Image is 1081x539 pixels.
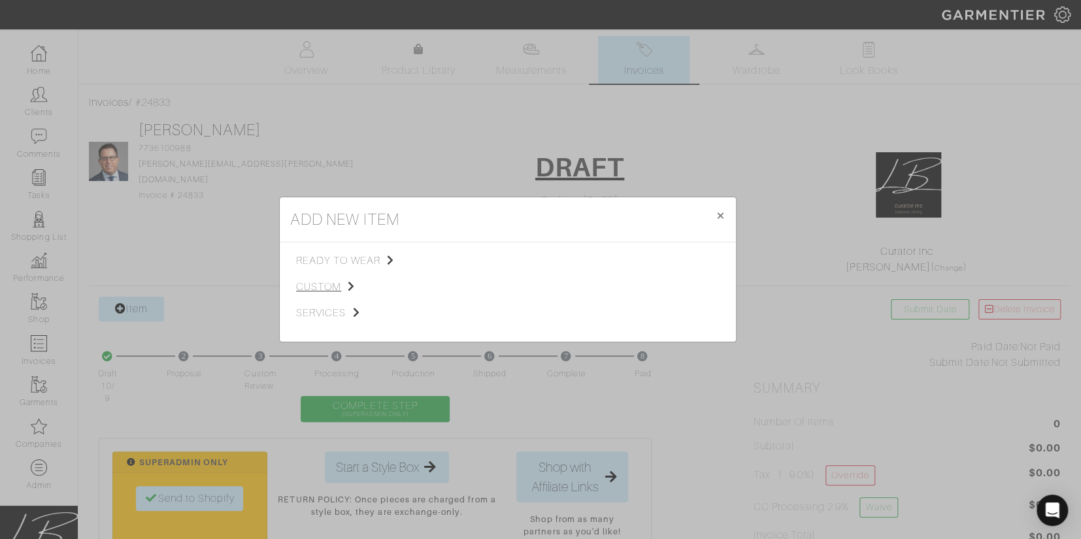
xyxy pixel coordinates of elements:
[290,208,399,231] h4: add new item
[296,253,427,269] span: ready to wear
[1037,495,1068,526] div: Open Intercom Messenger
[296,305,427,321] span: services
[296,279,427,295] span: custom
[716,206,725,224] span: ×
